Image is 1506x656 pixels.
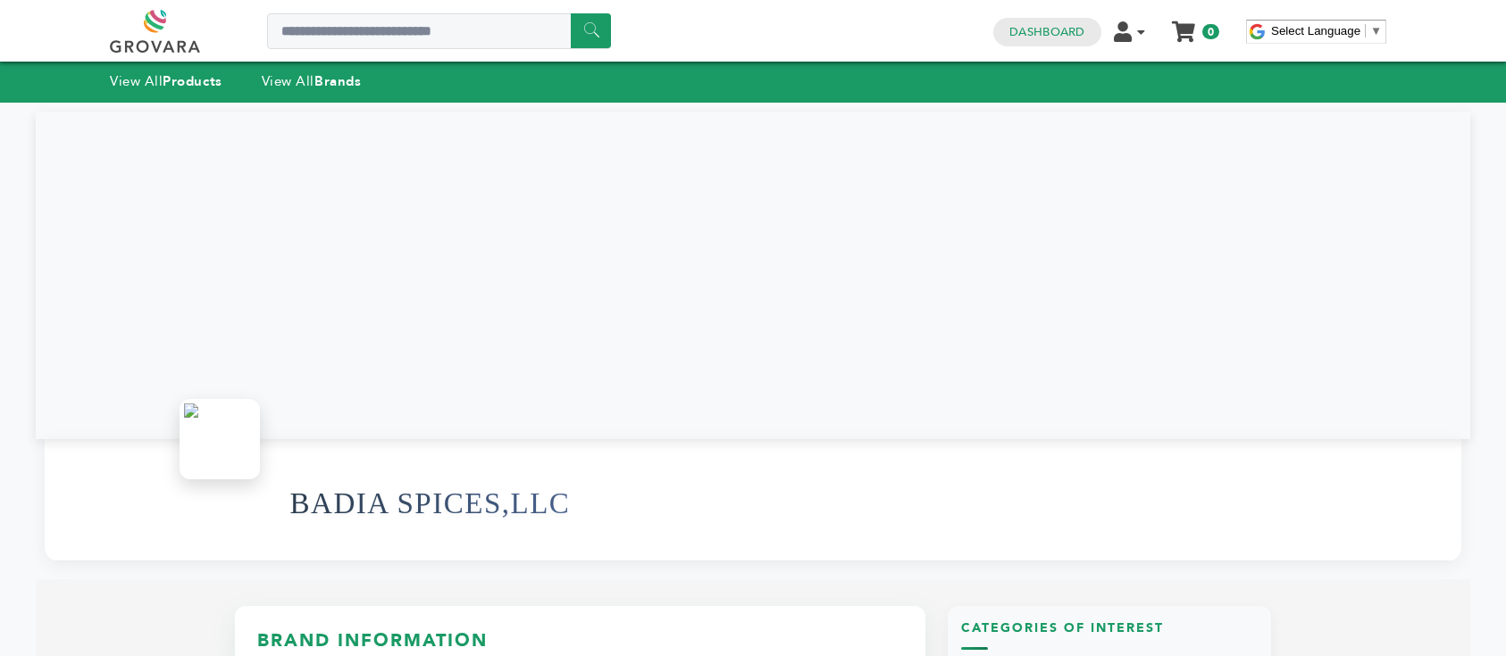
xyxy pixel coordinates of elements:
a: View AllBrands [262,72,362,90]
a: View AllProducts [110,72,222,90]
input: Search a product or brand... [267,13,611,49]
h3: Categories of Interest [961,619,1258,651]
a: Select Language​ [1271,24,1382,37]
a: Dashboard [1009,24,1084,40]
span: 0 [1202,24,1219,39]
span: ▼ [1370,24,1382,37]
h1: BADIA SPICES,LLC [290,460,571,547]
a: My Cart [1174,16,1194,35]
span: Select Language [1271,24,1360,37]
strong: Brands [314,72,361,90]
strong: Products [163,72,222,90]
img: BADIA SPICES,LLC Logo [184,403,255,475]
